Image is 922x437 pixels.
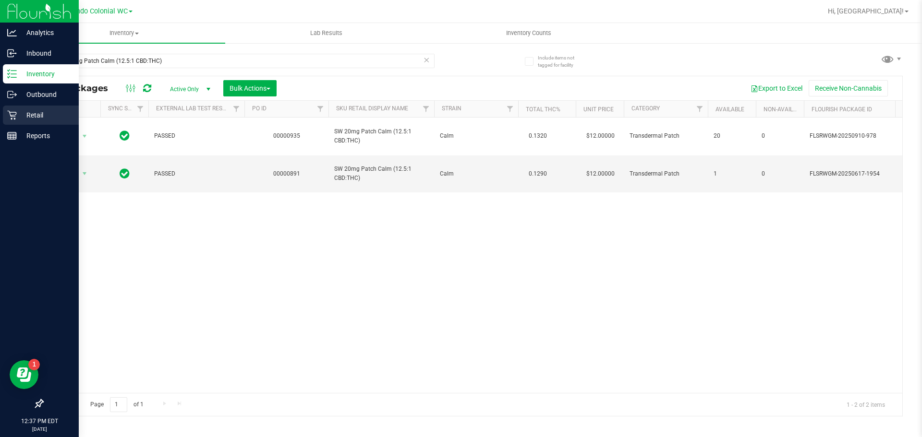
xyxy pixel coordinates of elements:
[252,105,267,112] a: PO ID
[440,169,512,178] span: Calm
[82,397,151,412] span: Page of 1
[230,84,270,92] span: Bulk Actions
[7,28,17,37] inline-svg: Analytics
[810,131,904,141] span: FLSRWGM-20250910-978
[7,131,17,141] inline-svg: Reports
[334,165,428,183] span: SW 20mg Patch Calm (12.5:1 CBD:THC)
[10,360,38,389] iframe: Resource center
[273,132,300,139] a: 00000935
[630,169,702,178] span: Transdermal Patch
[154,131,239,141] span: PASSED
[427,23,630,43] a: Inventory Counts
[714,169,750,178] span: 1
[440,131,512,141] span: Calm
[4,417,74,425] p: 12:37 PM EDT
[28,359,40,370] iframe: Resource center unread badge
[17,109,74,121] p: Retail
[809,80,888,96] button: Receive Non-Cannabis
[297,29,355,37] span: Lab Results
[110,397,127,412] input: 1
[154,169,239,178] span: PASSED
[42,54,435,68] input: Search Package ID, Item Name, SKU, Lot or Part Number...
[17,68,74,80] p: Inventory
[17,47,74,59] p: Inbound
[17,89,74,100] p: Outbound
[7,48,17,58] inline-svg: Inbound
[764,106,806,113] a: Non-Available
[630,131,702,141] span: Transdermal Patch
[762,169,798,178] span: 0
[63,7,128,15] span: Orlando Colonial WC
[273,170,300,177] a: 00000891
[23,29,225,37] span: Inventory
[812,106,872,113] a: Flourish Package ID
[50,83,118,94] span: All Packages
[4,425,74,433] p: [DATE]
[223,80,277,96] button: Bulk Actions
[133,101,148,117] a: Filter
[828,7,904,15] span: Hi, [GEOGRAPHIC_DATA]!
[23,23,225,43] a: Inventory
[334,127,428,145] span: SW 20mg Patch Calm (12.5:1 CBD:THC)
[79,130,91,143] span: select
[156,105,231,112] a: External Lab Test Result
[17,27,74,38] p: Analytics
[120,129,130,142] span: In Sync
[418,101,434,117] a: Filter
[744,80,809,96] button: Export to Excel
[716,106,744,113] a: Available
[631,105,660,112] a: Category
[313,101,328,117] a: Filter
[524,167,552,181] span: 0.1290
[17,130,74,142] p: Reports
[7,90,17,99] inline-svg: Outbound
[120,167,130,180] span: In Sync
[336,105,408,112] a: SKU Retail Display Name
[442,105,461,112] a: Strain
[582,129,619,143] span: $12.00000
[493,29,564,37] span: Inventory Counts
[225,23,427,43] a: Lab Results
[839,397,893,412] span: 1 - 2 of 2 items
[7,110,17,120] inline-svg: Retail
[582,167,619,181] span: $12.00000
[692,101,708,117] a: Filter
[714,131,750,141] span: 20
[229,101,244,117] a: Filter
[502,101,518,117] a: Filter
[583,106,614,113] a: Unit Price
[526,106,560,113] a: Total THC%
[524,129,552,143] span: 0.1320
[810,169,904,178] span: FLSRWGM-20250617-1954
[762,131,798,141] span: 0
[538,54,586,69] span: Include items not tagged for facility
[7,69,17,79] inline-svg: Inventory
[108,105,145,112] a: Sync Status
[79,167,91,180] span: select
[423,54,430,66] span: Clear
